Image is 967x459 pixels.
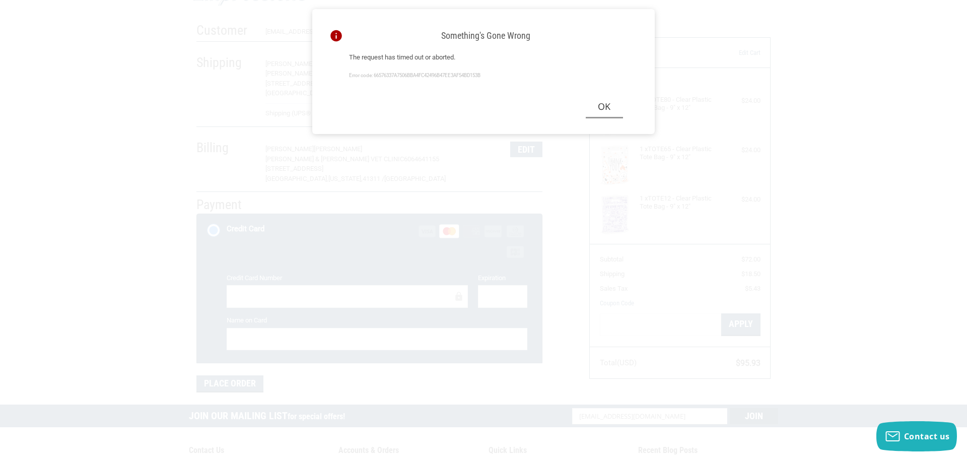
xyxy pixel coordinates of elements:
button: Ok [586,95,623,118]
button: Contact us [876,421,957,451]
span: Error code: [349,73,373,78]
p: The request has timed out or aborted. [349,52,623,62]
span: 66576337A7506BBA4FC42496B47EE3AF54BD153B [374,73,480,78]
span: Contact us [904,431,950,442]
span: Something's gone wrong [441,30,530,41]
